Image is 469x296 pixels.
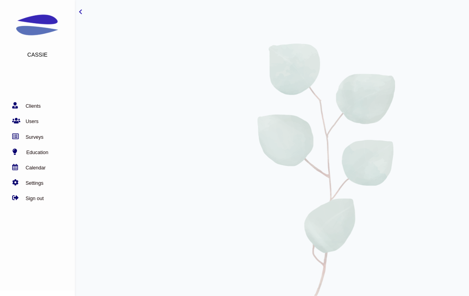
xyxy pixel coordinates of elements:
[79,8,82,16] a: toggle-sidebar
[1,149,71,156] a: education
[14,2,61,50] img: main_logo.svg
[26,119,39,124] span: Users
[26,180,44,186] span: Settings
[26,134,44,140] span: Surveys
[90,24,422,296] img: home-background-img.png
[26,103,41,109] span: Clients
[26,150,48,155] span: Education
[26,165,46,171] span: Calendar
[26,196,44,201] span: Sign out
